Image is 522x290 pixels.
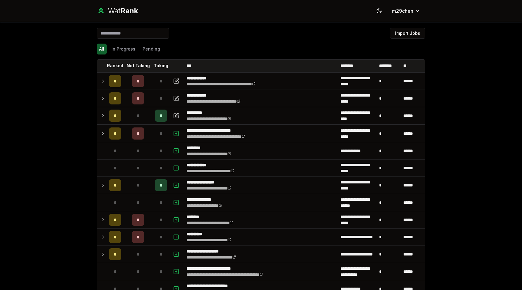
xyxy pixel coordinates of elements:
[154,63,168,69] p: Taking
[127,63,150,69] p: Not Taking
[121,6,138,15] span: Rank
[390,28,425,39] button: Import Jobs
[392,7,413,15] span: m29chen
[97,6,138,16] a: WatRank
[387,5,425,16] button: m29chen
[107,63,123,69] p: Ranked
[140,44,163,54] button: Pending
[109,44,138,54] button: In Progress
[97,44,107,54] button: All
[108,6,138,16] div: Wat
